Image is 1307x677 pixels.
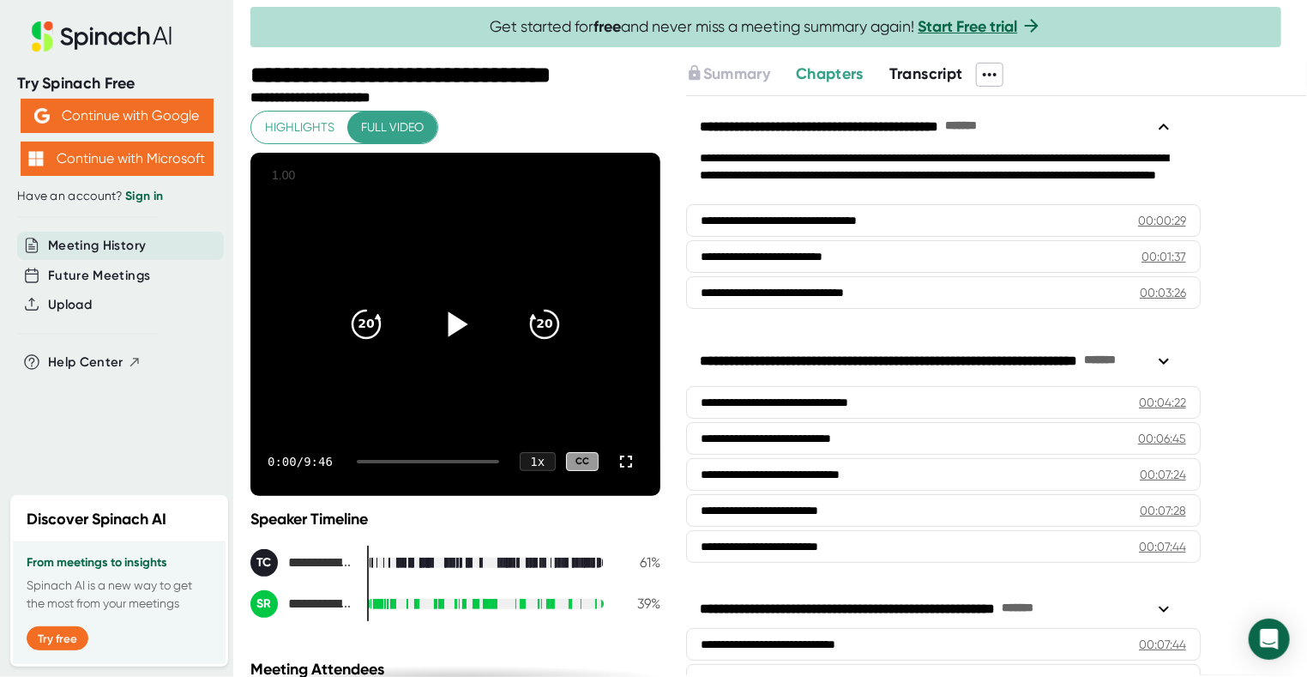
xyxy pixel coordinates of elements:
div: Try Spinach Free [17,74,216,94]
button: Meeting History [48,236,146,256]
div: 00:01:37 [1141,248,1186,265]
img: Aehbyd4JwY73AAAAAElFTkSuQmCC [34,108,50,124]
b: free [594,17,622,36]
div: 00:07:44 [1139,538,1186,555]
div: 1 x [520,452,556,471]
button: Highlights [251,112,348,143]
div: Speaker Timeline [250,510,660,529]
span: Transcript [889,64,963,83]
span: Summary [703,64,770,83]
span: Get started for and never miss a meeting summary again! [491,17,1042,37]
div: Upgrade to access [686,63,796,87]
span: Highlights [265,117,334,138]
div: CC [566,452,599,472]
button: Summary [686,63,770,86]
span: Help Center [48,353,123,372]
button: Upload [48,295,92,315]
div: 00:06:45 [1138,430,1186,447]
span: Chapters [796,64,864,83]
div: 39 % [617,595,660,612]
button: Continue with Google [21,99,214,133]
span: Full video [361,117,424,138]
div: 00:07:24 [1140,466,1186,483]
div: 00:07:44 [1139,636,1186,653]
button: Future Meetings [48,266,150,286]
h3: From meetings to insights [27,556,212,570]
div: 0:00 / 9:46 [268,455,336,468]
button: Full video [347,112,437,143]
div: Have an account? [17,189,216,204]
p: Spinach AI is a new way to get the most from your meetings [27,577,212,613]
a: Sign in [125,189,163,203]
a: Start Free trial [919,17,1018,36]
div: 00:07:28 [1140,502,1186,519]
button: Continue with Microsoft [21,142,214,176]
div: SR [250,590,278,618]
div: 00:04:22 [1139,394,1186,411]
div: Saundra Readdick [250,590,353,618]
button: Try free [27,626,88,650]
div: Toby Potter The Unshakable Investor Coach [250,549,353,577]
button: Chapters [796,63,864,86]
button: Transcript [889,63,963,86]
div: 61 % [617,554,660,571]
h2: Discover Spinach AI [27,508,166,531]
div: 00:00:29 [1138,212,1186,229]
div: 00:03:26 [1140,284,1186,301]
button: Help Center [48,353,142,372]
div: Open Intercom Messenger [1249,619,1290,660]
div: TC [250,549,278,577]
